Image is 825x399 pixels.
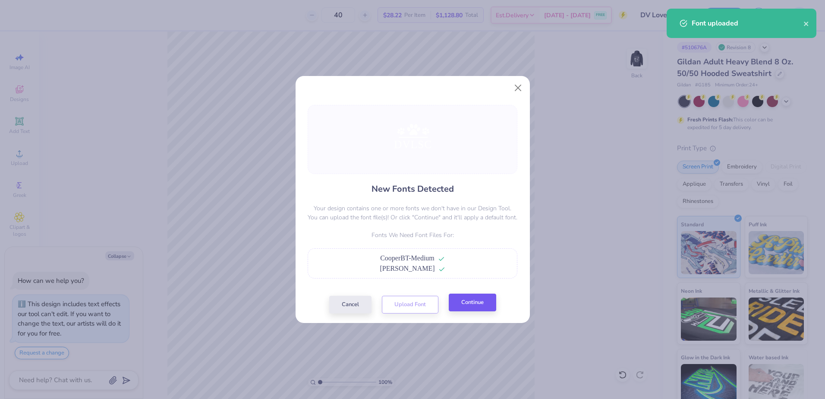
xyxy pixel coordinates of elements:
[692,18,803,28] div: Font uploaded
[380,265,435,272] span: [PERSON_NAME]
[372,183,454,195] h4: New Fonts Detected
[308,231,517,240] p: Fonts We Need Font Files For:
[803,18,809,28] button: close
[308,204,517,222] p: Your design contains one or more fonts we don't have in our Design Tool. You can upload the font ...
[510,79,526,96] button: Close
[449,294,496,311] button: Continue
[329,296,372,313] button: Cancel
[380,254,435,262] span: CooperBT-Medium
